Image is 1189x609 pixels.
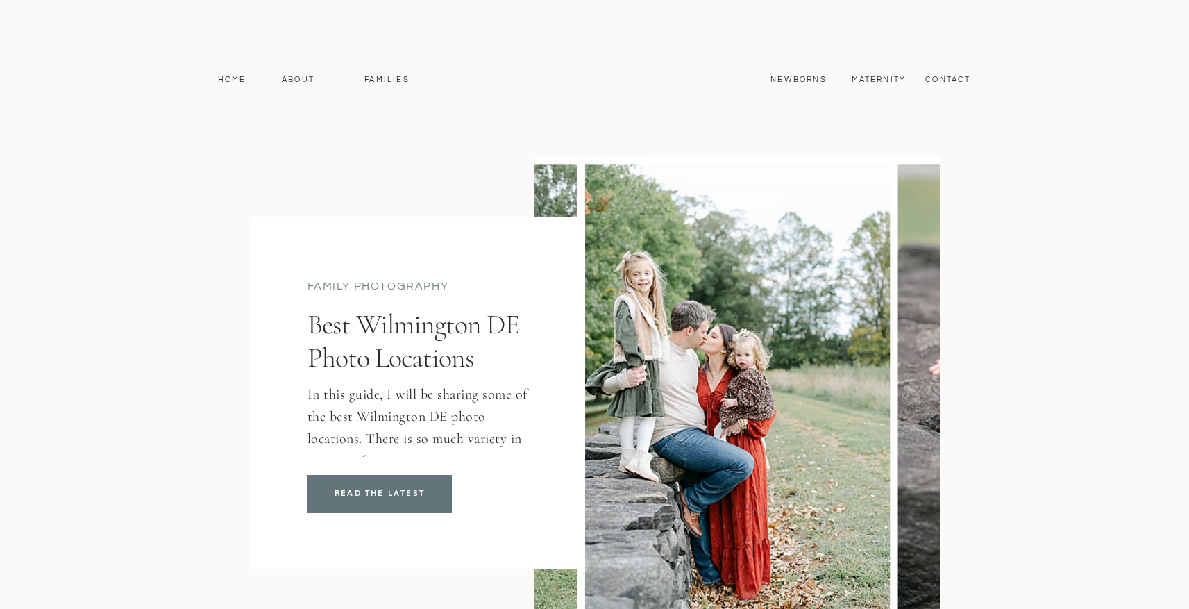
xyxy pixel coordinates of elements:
a: Families [356,74,419,86]
a: Best Wilmington DE Photo Locations [307,308,519,374]
a: About [278,74,319,86]
a: Newborns [766,74,832,86]
a: MAternity [852,74,905,86]
p: In this guide, I will be sharing some of the best Wilmington DE photo locations. There is so much... [307,383,531,606]
a: READ THE LATEST [314,487,446,501]
a: Best Wilmington DE Photo Locations [307,475,452,513]
a: contact [918,74,979,86]
a: family photography [307,281,449,292]
a: Home [212,74,253,86]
